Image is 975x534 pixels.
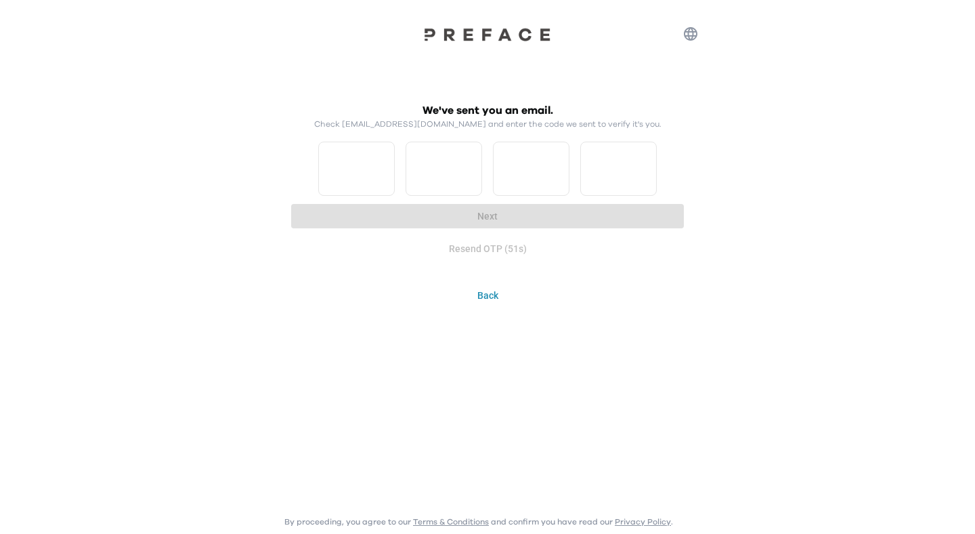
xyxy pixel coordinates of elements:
h2: We've sent you an email. [422,102,553,119]
input: Please enter OTP character 1 [318,142,395,196]
a: Privacy Policy [615,518,671,526]
button: Back [284,283,691,308]
img: Preface Logo [420,27,555,41]
input: Please enter OTP character 4 [580,142,657,196]
input: Please enter OTP character 2 [406,142,482,196]
input: Please enter OTP character 3 [493,142,569,196]
a: Terms & Conditions [413,518,489,526]
p: Check [EMAIL_ADDRESS][DOMAIN_NAME] and enter the code we sent to verify it's you. [314,119,661,129]
p: By proceeding, you agree to our and confirm you have read our . [284,516,673,527]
